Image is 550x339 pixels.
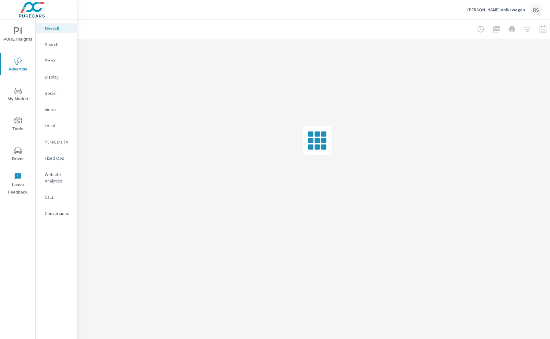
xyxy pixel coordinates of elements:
p: Website Analytics [45,171,72,184]
div: PMAX [36,56,77,66]
span: Tools [2,117,33,133]
div: Fixed Ops [36,153,77,163]
p: Fixed Ops [45,155,72,161]
div: Website Analytics [36,169,77,186]
p: Social [45,90,72,96]
p: Local [45,122,72,129]
div: nav menu [0,19,35,199]
div: PureCars TV [36,137,77,147]
span: PURE Insights [2,27,33,43]
div: Conversions [36,208,77,218]
div: Social [36,88,77,98]
span: Leave Feedback [2,173,33,196]
span: My Market [2,87,33,103]
div: Overall [36,23,77,33]
p: Calls [45,194,72,200]
p: Conversions [45,210,72,217]
p: Video [45,106,72,113]
p: Display [45,74,72,80]
div: Video [36,105,77,114]
p: Search [45,41,72,48]
p: [PERSON_NAME] Volkswagen [467,7,525,13]
div: Calls [36,192,77,202]
p: Overall [45,25,72,31]
div: RS [531,4,542,16]
div: Search [36,40,77,49]
span: Driver [2,147,33,163]
span: Advertise [2,57,33,73]
p: PMAX [45,57,72,64]
p: PureCars TV [45,139,72,145]
div: Local [36,121,77,131]
div: Display [36,72,77,82]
